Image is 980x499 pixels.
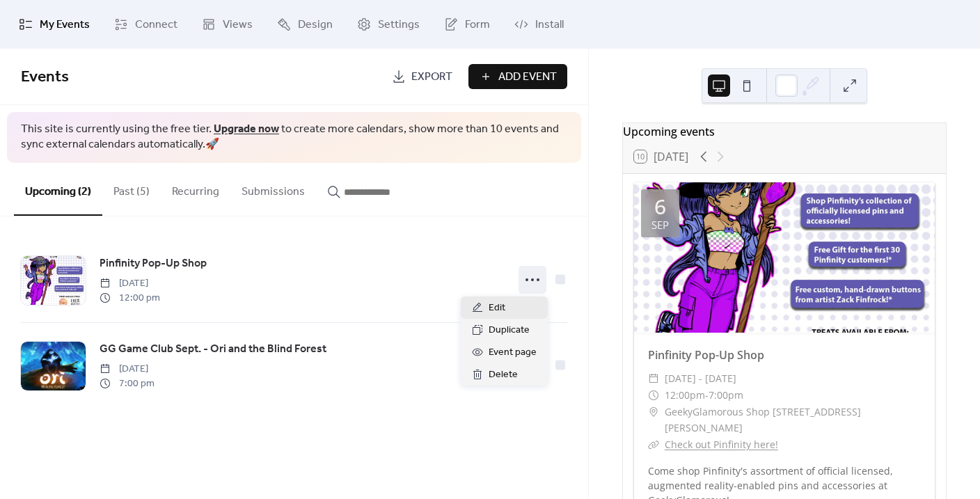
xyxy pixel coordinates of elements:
a: Form [434,6,500,43]
span: Edit [489,300,505,317]
span: 12:00 pm [100,291,160,306]
span: [DATE] - [DATE] [665,370,736,387]
a: Pinfinity Pop-Up Shop [648,347,764,363]
a: Pinfinity Pop-Up Shop [100,255,207,273]
div: Upcoming events [623,123,946,140]
a: Install [504,6,574,43]
span: Delete [489,367,518,383]
div: Sep [651,220,669,230]
span: Pinfinity Pop-Up Shop [100,255,207,272]
span: [DATE] [100,276,160,291]
button: Recurring [161,163,230,214]
span: Events [21,62,69,93]
span: 7:00 pm [100,377,155,391]
div: ​ [648,436,659,453]
button: Submissions [230,163,316,214]
span: Export [411,69,452,86]
div: 6 [654,196,666,217]
a: Export [381,64,463,89]
a: Upgrade now [214,118,279,140]
div: ​ [648,404,659,420]
span: GeekyGlamorous Shop [STREET_ADDRESS][PERSON_NAME] [665,404,921,437]
button: Upcoming (2) [14,163,102,216]
span: GG Game Club Sept. - Ori and the Blind Forest [100,341,326,358]
button: Add Event [468,64,567,89]
span: Form [465,17,490,33]
span: 7:00pm [709,387,743,404]
span: My Events [40,17,90,33]
span: Settings [378,17,420,33]
a: Views [191,6,263,43]
a: My Events [8,6,100,43]
a: Check out Pinfinity here! [665,438,778,451]
a: GG Game Club Sept. - Ori and the Blind Forest [100,340,326,358]
span: [DATE] [100,362,155,377]
span: Install [535,17,564,33]
span: Connect [135,17,177,33]
a: Connect [104,6,188,43]
button: Past (5) [102,163,161,214]
div: ​ [648,370,659,387]
span: 12:00pm [665,387,705,404]
span: This site is currently using the free tier. to create more calendars, show more than 10 events an... [21,122,567,153]
span: - [705,387,709,404]
span: Add Event [498,69,557,86]
a: Design [267,6,343,43]
span: Duplicate [489,322,530,339]
span: Views [223,17,253,33]
span: Event page [489,344,537,361]
span: Design [298,17,333,33]
div: ​ [648,387,659,404]
a: Settings [347,6,430,43]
